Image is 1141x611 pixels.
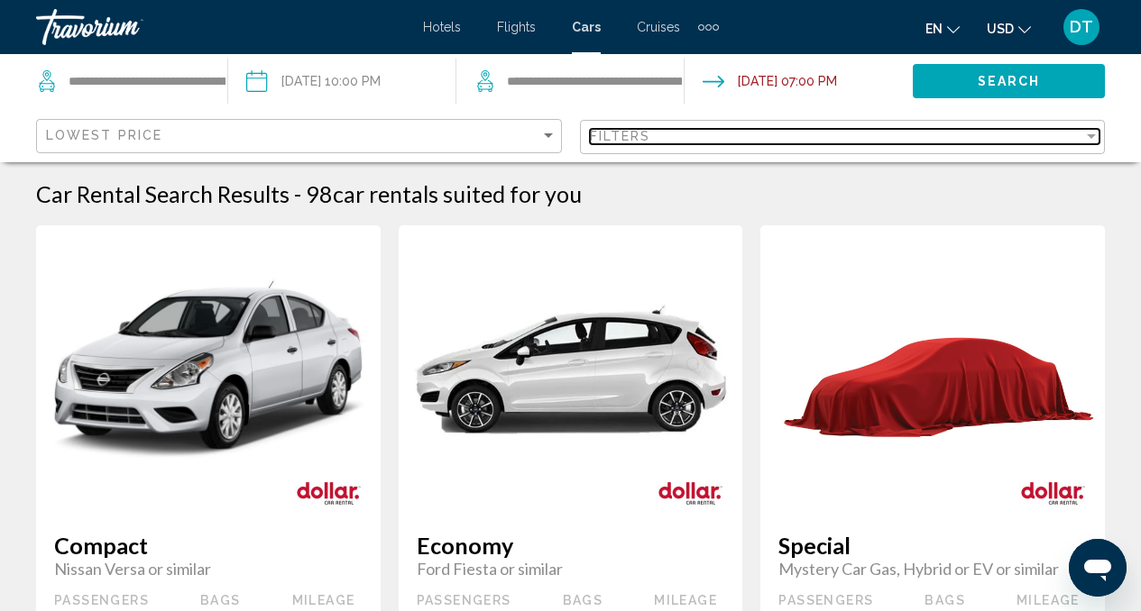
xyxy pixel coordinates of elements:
[913,64,1105,97] button: Search
[36,271,381,468] img: primary.png
[572,20,601,34] a: Cars
[46,129,557,144] mat-select: Sort by
[423,20,461,34] a: Hotels
[200,592,241,608] div: Bags
[1070,18,1093,36] span: DT
[306,180,582,207] h2: 98
[1001,473,1105,514] img: DOLLAR
[36,180,290,207] h1: Car Rental Search Results
[925,592,965,608] div: Bags
[277,473,381,514] img: DOLLAR
[292,592,363,608] div: Mileage
[654,592,724,608] div: Mileage
[417,559,725,579] span: Ford Fiesta or similar
[580,119,1106,156] button: Filter
[563,592,603,608] div: Bags
[36,9,405,45] a: Travorium
[333,180,582,207] span: car rentals suited for you
[778,559,1087,579] span: Mystery Car Gas, Hybrid or EV or similar
[760,273,1105,467] img: primary.png
[294,180,301,207] span: -
[54,532,363,559] span: Compact
[1058,8,1105,46] button: User Menu
[987,15,1031,41] button: Change currency
[1017,592,1087,608] div: Mileage
[1069,539,1127,597] iframe: Button to launch messaging window
[778,592,873,608] div: Passengers
[637,20,680,34] a: Cruises
[54,559,363,579] span: Nissan Versa or similar
[399,298,743,440] img: primary.png
[698,13,719,41] button: Extra navigation items
[497,20,536,34] a: Flights
[46,128,162,142] span: Lowest Price
[417,592,511,608] div: Passengers
[978,75,1041,89] span: Search
[703,54,837,108] button: Drop-off date: Sep 28, 2025 07:00 PM
[925,15,960,41] button: Change language
[54,592,149,608] div: Passengers
[925,22,943,36] span: en
[639,473,742,514] img: DOLLAR
[246,54,381,108] button: Pickup date: Sep 25, 2025 10:00 PM
[590,129,651,143] span: Filters
[417,532,725,559] span: Economy
[987,22,1014,36] span: USD
[778,532,1087,559] span: Special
